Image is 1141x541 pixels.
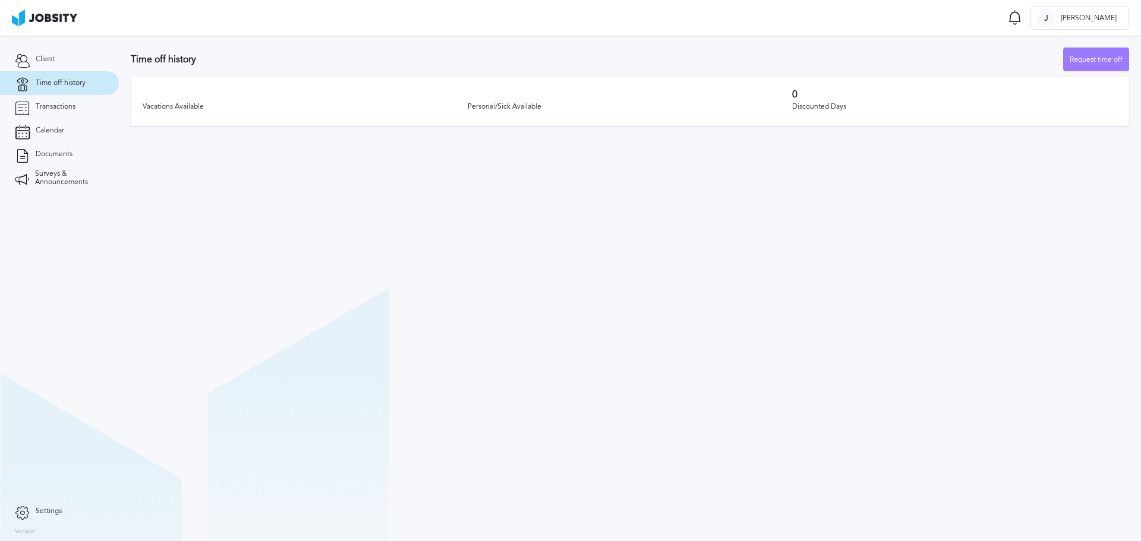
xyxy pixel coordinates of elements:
[12,10,77,26] img: ab4bad089aa723f57921c736e9817d99.png
[131,54,1063,65] h3: Time off history
[36,126,64,135] span: Calendar
[1055,14,1123,23] span: [PERSON_NAME]
[36,507,62,515] span: Settings
[1037,10,1055,27] div: J
[792,103,1117,111] div: Discounted Days
[468,103,793,111] div: Personal/Sick Available
[36,103,75,111] span: Transactions
[1064,48,1129,72] div: Request time off
[1063,48,1129,71] button: Request time off
[15,529,37,536] label: Version:
[143,103,468,111] div: Vacations Available
[36,55,55,64] span: Client
[1030,6,1129,30] button: J[PERSON_NAME]
[35,170,104,186] span: Surveys & Announcements
[36,79,86,87] span: Time off history
[36,150,73,159] span: Documents
[792,89,1117,100] h3: 0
